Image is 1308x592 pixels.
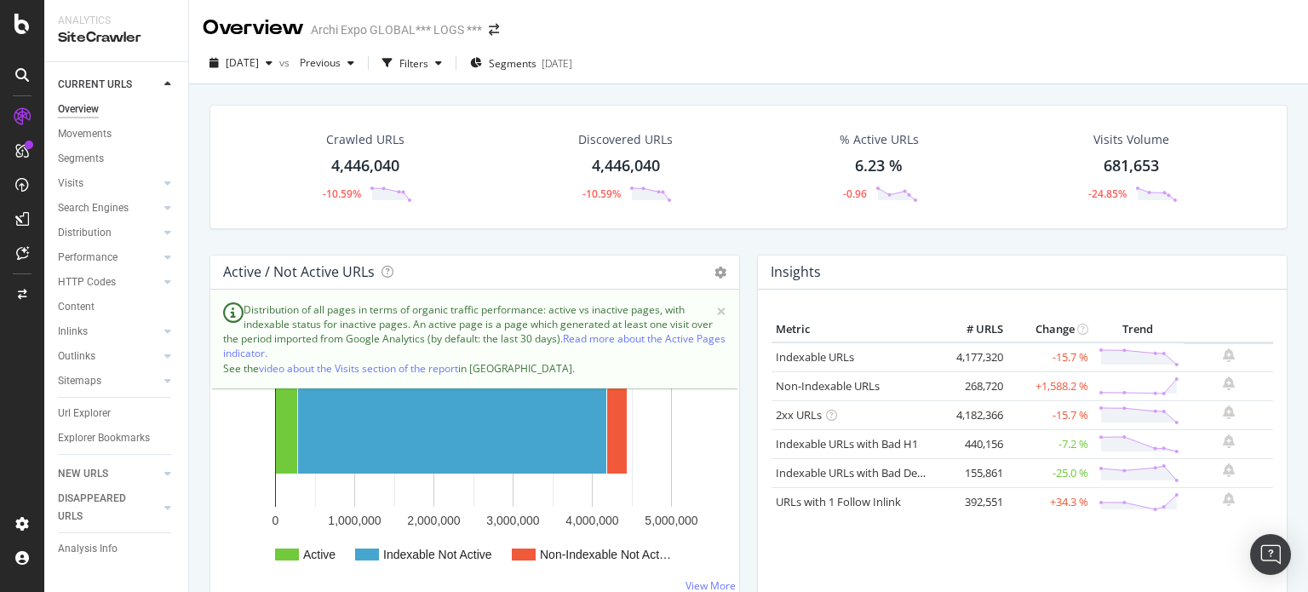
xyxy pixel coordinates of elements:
td: -15.7 % [1007,342,1093,372]
div: Discovered URLs [578,131,673,148]
div: [DATE] [542,56,572,71]
td: +34.3 % [1007,487,1093,516]
td: -7.2 % [1007,429,1093,458]
td: 4,182,366 [939,400,1007,429]
text: Indexable Not Active [383,548,492,561]
a: Indexable URLs [776,349,854,365]
td: +1,588.2 % [1007,371,1093,400]
div: 6.23 % [855,155,903,177]
div: -10.59% [323,187,361,201]
text: 5,000,000 [645,514,697,527]
h4: Active / Not Active URLs [223,261,375,284]
span: × [716,302,726,320]
text: 0 [272,514,279,527]
a: Url Explorer [58,405,176,422]
a: Read more about the Active Pages indicator. [223,331,726,360]
div: Distribution of all pages in terms of organic traffic performance: active vs inactive pages, with... [210,290,739,388]
div: Overview [203,14,304,43]
a: Visits [58,175,159,193]
div: bell-plus [1223,405,1235,419]
svg: A chart. [224,317,720,583]
div: -24.85% [1088,187,1127,201]
a: Search Engines [58,199,159,217]
button: Previous [293,49,361,77]
a: Analysis Info [58,540,176,558]
th: Metric [772,317,939,342]
div: Crawled URLs [326,131,404,148]
p: See the in [GEOGRAPHIC_DATA]. [223,361,726,376]
td: 155,861 [939,458,1007,487]
div: Search Engines [58,199,129,217]
div: -0.96 [843,187,867,201]
div: Visits [58,175,83,193]
button: Segments[DATE] [463,49,579,77]
a: CURRENT URLS [58,76,159,94]
div: Analysis Info [58,540,118,558]
div: Overview [58,101,99,118]
h4: Insights [771,261,821,284]
div: bell-plus [1223,463,1235,477]
a: Distribution [58,224,159,242]
div: arrow-right-arrow-left [489,24,499,36]
div: 4,446,040 [331,155,399,177]
div: % Active URLs [840,131,919,148]
a: Content [58,298,176,316]
div: Url Explorer [58,405,111,422]
a: Indexable URLs with Bad Description [776,465,961,480]
div: Analytics [58,14,175,28]
a: HTTP Codes [58,273,159,291]
div: 681,653 [1104,155,1159,177]
i: Options [714,267,726,279]
td: -15.7 % [1007,400,1093,429]
span: Previous [293,55,341,70]
div: 4,446,040 [592,155,660,177]
text: Non-Indexable Not Act… [540,548,671,561]
div: Distribution [58,224,112,242]
div: Sitemaps [58,372,101,390]
text: Active [303,548,336,561]
a: Segments [58,150,176,168]
div: Content [58,298,95,316]
a: Overview [58,101,176,118]
div: Outlinks [58,348,95,365]
div: Explorer Bookmarks [58,429,150,447]
a: 2xx URLs [776,407,822,422]
a: URLs with 1 Follow Inlink [776,494,901,509]
th: Trend [1093,317,1184,342]
text: 3,000,000 [486,514,539,527]
div: Visits Volume [1093,131,1169,148]
th: Change [1007,317,1093,342]
text: 4,000,000 [565,514,618,527]
div: HTTP Codes [58,273,116,291]
th: # URLS [939,317,1007,342]
td: 268,720 [939,371,1007,400]
button: Filters [376,49,449,77]
span: Segments [489,56,536,71]
div: Inlinks [58,323,88,341]
div: -10.59% [582,187,621,201]
div: SiteCrawler [58,28,175,48]
text: 2,000,000 [407,514,460,527]
div: Filters [399,56,428,71]
a: Inlinks [58,323,159,341]
a: video about the Visits section of the report [259,361,458,376]
a: Indexable URLs with Bad H1 [776,436,918,451]
div: Open Intercom Messenger [1250,534,1291,575]
td: 440,156 [939,429,1007,458]
text: 1,000,000 [328,514,381,527]
a: Performance [58,249,159,267]
div: DISAPPEARED URLS [58,490,144,526]
div: Movements [58,125,112,143]
a: Sitemaps [58,372,159,390]
div: bell-plus [1223,348,1235,362]
a: Movements [58,125,176,143]
div: Segments [58,150,104,168]
a: NEW URLS [58,465,159,483]
div: bell-plus [1223,492,1235,506]
div: NEW URLS [58,465,108,483]
a: Outlinks [58,348,159,365]
td: -25.0 % [1007,458,1093,487]
a: Explorer Bookmarks [58,429,176,447]
div: CURRENT URLS [58,76,132,94]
